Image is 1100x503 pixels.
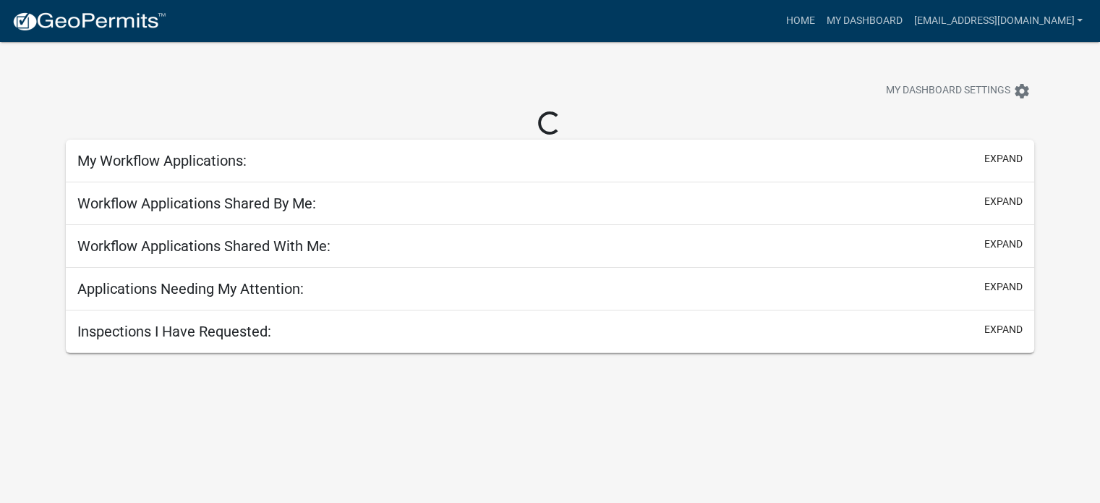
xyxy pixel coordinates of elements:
[984,322,1023,337] button: expand
[984,151,1023,166] button: expand
[874,77,1042,105] button: My Dashboard Settingssettings
[908,7,1088,35] a: [EMAIL_ADDRESS][DOMAIN_NAME]
[77,323,271,340] h5: Inspections I Have Requested:
[77,280,304,297] h5: Applications Needing My Attention:
[984,237,1023,252] button: expand
[77,152,247,169] h5: My Workflow Applications:
[1013,83,1031,100] i: settings
[984,194,1023,209] button: expand
[780,7,820,35] a: Home
[984,279,1023,295] button: expand
[820,7,908,35] a: My Dashboard
[77,237,331,255] h5: Workflow Applications Shared With Me:
[886,83,1010,100] span: My Dashboard Settings
[77,195,316,212] h5: Workflow Applications Shared By Me:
